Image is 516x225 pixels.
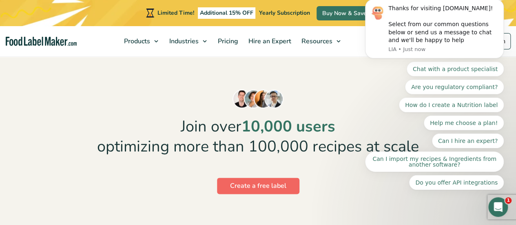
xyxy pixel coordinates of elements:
a: Products [119,26,162,56]
span: Pricing [215,37,239,46]
a: Create a free label [217,178,299,194]
a: Pricing [213,26,241,56]
span: Industries [167,37,199,46]
iframe: Intercom live chat [488,197,508,217]
span: Products [122,37,151,46]
span: Limited Time! [157,9,194,17]
em: 10,000 users [241,116,335,137]
span: Hire an Expert [246,37,292,46]
span: 1 [505,197,512,204]
a: Industries [164,26,211,56]
span: Yearly Subscription [259,9,310,17]
p: Join over optimizing more than 100,000 recipes at scale [79,116,438,157]
a: Hire an Expert [244,26,295,56]
a: Resources [297,26,345,56]
span: Additional 15% OFF [198,7,255,19]
span: Resources [299,37,333,46]
a: Buy Now & Save [317,6,372,20]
